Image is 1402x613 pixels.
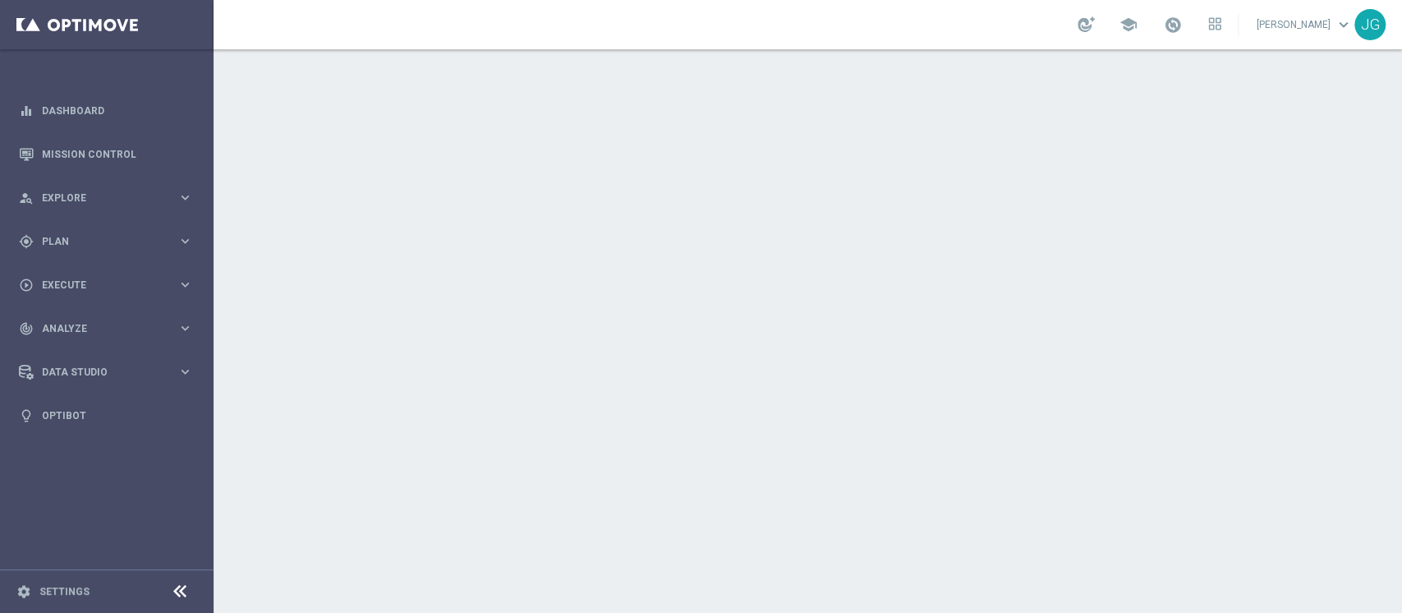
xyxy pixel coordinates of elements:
i: play_circle_outline [19,278,34,293]
i: keyboard_arrow_right [177,190,193,205]
a: Mission Control [42,132,193,176]
i: settings [16,584,31,599]
div: Mission Control [19,132,193,176]
i: person_search [19,191,34,205]
a: [PERSON_NAME]keyboard_arrow_down [1255,12,1354,37]
div: Analyze [19,321,177,336]
div: JG [1354,9,1386,40]
i: equalizer [19,104,34,118]
a: Settings [39,587,90,597]
span: school [1119,16,1138,34]
button: equalizer Dashboard [18,104,194,118]
i: track_changes [19,321,34,336]
button: Data Studio keyboard_arrow_right [18,366,194,379]
span: Execute [42,280,177,290]
i: keyboard_arrow_right [177,364,193,380]
div: Data Studio [19,365,177,380]
div: Explore [19,191,177,205]
a: Optibot [42,394,193,437]
button: gps_fixed Plan keyboard_arrow_right [18,235,194,248]
i: lightbulb [19,408,34,423]
button: person_search Explore keyboard_arrow_right [18,191,194,205]
span: Analyze [42,324,177,334]
div: Plan [19,234,177,249]
i: keyboard_arrow_right [177,233,193,249]
span: Plan [42,237,177,247]
i: gps_fixed [19,234,34,249]
div: Dashboard [19,89,193,132]
span: keyboard_arrow_down [1335,16,1353,34]
div: Optibot [19,394,193,437]
button: track_changes Analyze keyboard_arrow_right [18,322,194,335]
button: Mission Control [18,148,194,161]
button: play_circle_outline Execute keyboard_arrow_right [18,279,194,292]
i: keyboard_arrow_right [177,320,193,336]
button: lightbulb Optibot [18,409,194,422]
a: Dashboard [42,89,193,132]
i: keyboard_arrow_right [177,277,193,293]
div: Execute [19,278,177,293]
span: Explore [42,193,177,203]
span: Data Studio [42,367,177,377]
